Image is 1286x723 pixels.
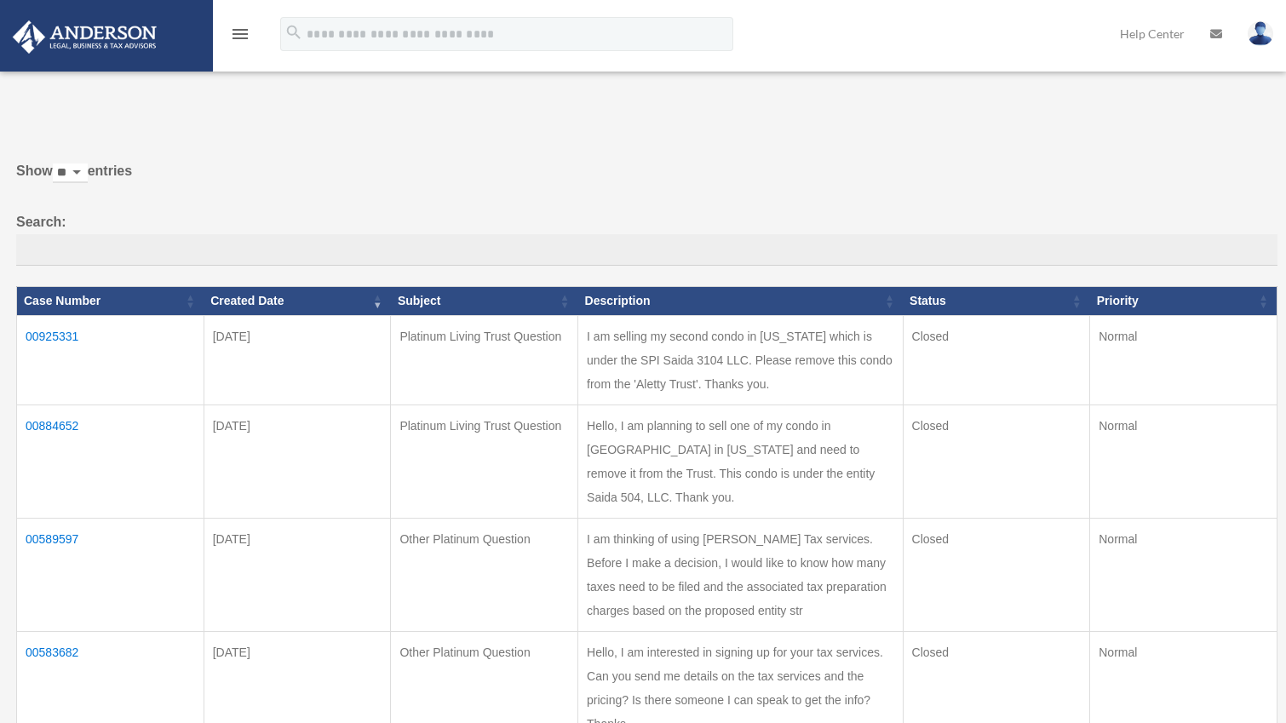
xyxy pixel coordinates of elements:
[391,287,578,316] th: Subject: activate to sort column ascending
[1248,21,1273,46] img: User Pic
[204,519,391,632] td: [DATE]
[16,234,1277,267] input: Search:
[16,210,1277,267] label: Search:
[16,159,1277,200] label: Show entries
[578,519,904,632] td: I am thinking of using [PERSON_NAME] Tax services. Before I make a decision, I would like to know...
[1090,316,1277,405] td: Normal
[230,24,250,44] i: menu
[903,519,1090,632] td: Closed
[1090,519,1277,632] td: Normal
[17,519,204,632] td: 00589597
[578,287,904,316] th: Description: activate to sort column ascending
[204,316,391,405] td: [DATE]
[903,405,1090,519] td: Closed
[578,405,904,519] td: Hello, I am planning to sell one of my condo in [GEOGRAPHIC_DATA] in [US_STATE] and need to remov...
[204,405,391,519] td: [DATE]
[903,287,1090,316] th: Status: activate to sort column ascending
[8,20,162,54] img: Anderson Advisors Platinum Portal
[204,287,391,316] th: Created Date: activate to sort column ascending
[230,30,250,44] a: menu
[391,405,578,519] td: Platinum Living Trust Question
[284,23,303,42] i: search
[17,316,204,405] td: 00925331
[903,316,1090,405] td: Closed
[1090,405,1277,519] td: Normal
[1090,287,1277,316] th: Priority: activate to sort column ascending
[17,287,204,316] th: Case Number: activate to sort column ascending
[53,164,88,183] select: Showentries
[391,316,578,405] td: Platinum Living Trust Question
[17,405,204,519] td: 00884652
[391,519,578,632] td: Other Platinum Question
[578,316,904,405] td: I am selling my second condo in [US_STATE] which is under the SPI Saida 3104 LLC. Please remove t...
